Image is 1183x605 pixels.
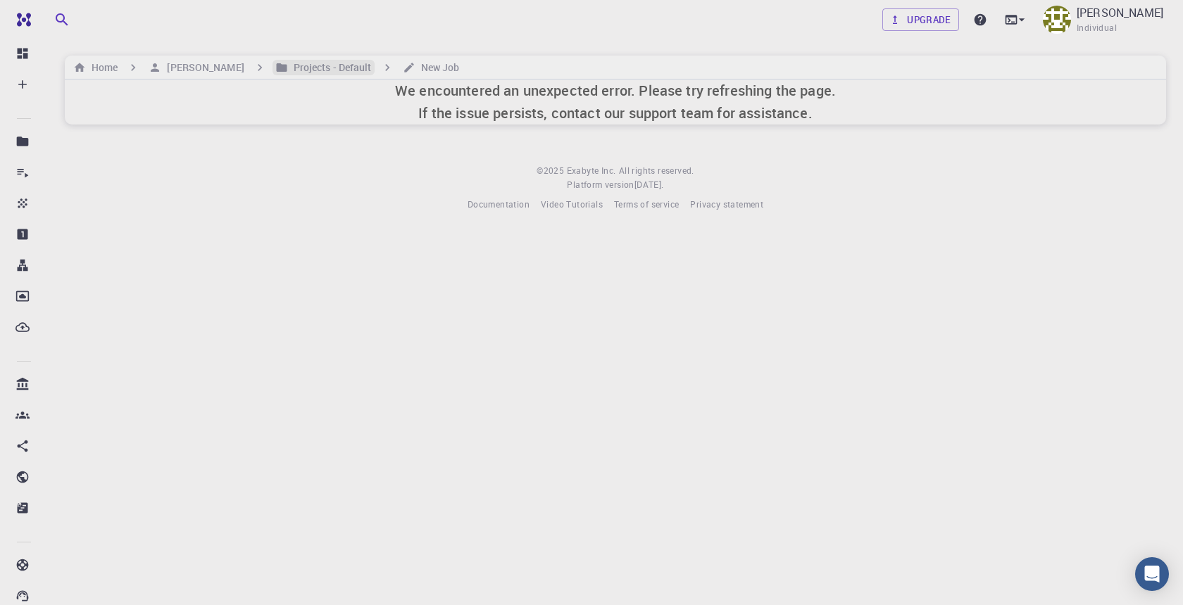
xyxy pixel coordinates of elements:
[395,79,836,125] h6: We encountered an unexpected error. Please try refreshing the page. If the issue persists, contac...
[537,164,566,178] span: © 2025
[86,60,118,75] h6: Home
[614,198,679,212] a: Terms of service
[1043,6,1071,34] img: Clive Simpson
[415,60,460,75] h6: New Job
[30,10,80,23] span: Support
[1077,4,1163,21] p: [PERSON_NAME]
[70,60,462,75] nav: breadcrumb
[619,164,694,178] span: All rights reserved.
[634,178,664,192] a: [DATE].
[614,198,679,210] span: Terms of service
[541,198,603,212] a: Video Tutorials
[690,198,763,210] span: Privacy statement
[161,60,244,75] h6: [PERSON_NAME]
[567,165,616,176] span: Exabyte Inc.
[468,198,530,212] a: Documentation
[288,60,372,75] h6: Projects - Default
[634,179,664,190] span: [DATE] .
[567,178,634,192] span: Platform version
[1135,557,1169,591] div: Open Intercom Messenger
[1077,21,1117,35] span: Individual
[567,164,616,178] a: Exabyte Inc.
[690,198,763,212] a: Privacy statement
[882,8,959,31] a: Upgrade
[541,198,603,210] span: Video Tutorials
[468,198,530,210] span: Documentation
[11,13,31,27] img: logo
